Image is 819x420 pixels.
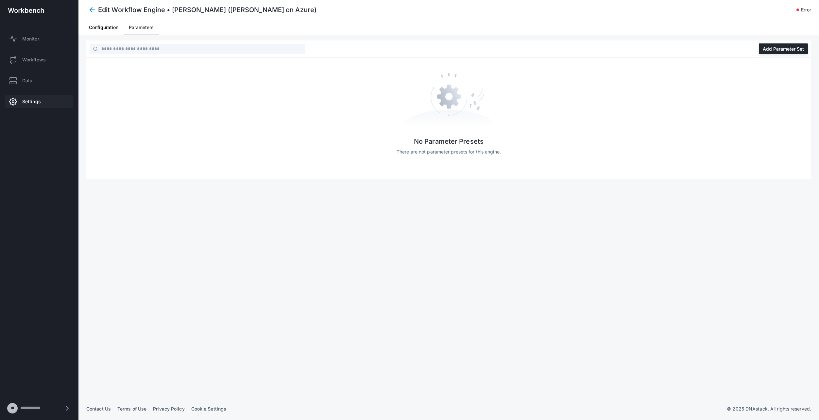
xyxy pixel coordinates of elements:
[403,73,495,126] img: No results image
[5,53,73,66] a: Workflows
[129,25,154,30] span: Parameters
[98,5,316,14] h4: Edit Workflow Engine • [PERSON_NAME] ([PERSON_NAME] on Azure)
[8,8,44,13] img: workbench-logo-white.svg
[22,57,46,63] span: Workflows
[397,149,501,155] span: There are not parameter presets for this engine.
[153,406,184,412] a: Privacy Policy
[727,406,811,412] p: © 2025 DNAstack. All rights reserved.
[191,406,227,412] a: Cookie Settings
[22,77,32,84] span: Data
[759,43,808,54] button: Add Parameter Set
[22,36,39,42] span: Monitor
[5,95,73,108] a: Settings
[5,32,73,45] a: Monitor
[5,74,73,87] a: Data
[86,406,111,412] a: Contact Us
[89,25,118,30] span: Configuration
[22,98,41,105] span: Settings
[801,7,811,13] span: error
[117,406,146,412] a: Terms of Use
[414,137,484,146] h4: No Parameter Presets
